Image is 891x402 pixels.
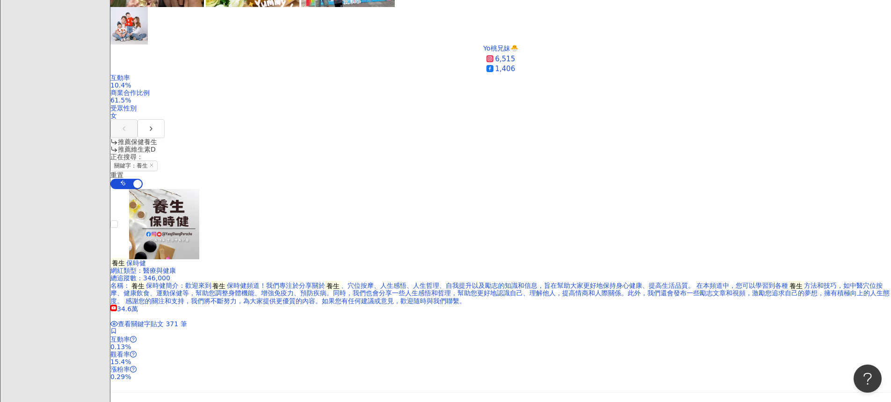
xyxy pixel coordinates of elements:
[130,366,137,373] span: question-circle
[129,189,199,259] img: KOL Avatar
[341,282,788,289] span: 、穴位按摩、人生感悟、人生哲理、自我提升以及勵志的知識和信息，旨在幫助大家更好地保持身心健康、提高生活品質。 在本頻道中，您可以學習到各種
[495,54,515,64] div: 6,515
[110,373,891,380] div: 0.29%
[110,89,891,96] div: 商業合作比例
[110,281,890,305] span: 簡介 ：
[110,358,891,365] div: 15.4%
[110,365,130,373] span: 漲粉率
[227,282,325,289] span: 保時健頻道！我們專注於分享關於
[110,7,891,44] a: KOL Avatar
[110,161,158,171] span: 關鍵字：養生
[130,351,137,358] span: question-circle
[325,281,341,291] mark: 養生
[854,365,882,393] iframe: Help Scout Beacon - Open
[110,282,890,304] span: 方法和技巧，如中醫穴位按摩、健康飲食、運動保健等，幫助您調整身體機能、增強免疫力、預防疾病。同時，我們也會分享一些人生感悟和哲理，幫助您更好地認識自己、理解他人，提高情商和人際關係。此外，我們還...
[483,44,518,52] div: Yo桃兄妹🐣
[110,267,891,274] div: 網紅類型 ：
[110,305,138,313] span: 34.6萬
[110,351,130,358] span: 觀看率
[110,281,166,291] span: 名稱 ：
[130,336,137,343] span: question-circle
[118,146,156,153] span: 推薦維生素D
[495,64,515,74] div: 1,406
[110,104,891,112] div: 受眾性別
[118,320,187,328] span: 查看關鍵字貼文 371 筆
[130,281,146,291] mark: 養生
[110,7,148,44] img: KOL Avatar
[110,112,891,119] div: 女
[126,259,146,267] span: 保時健
[110,343,891,351] div: 0.13%
[110,96,891,104] div: 61.5%
[110,81,891,89] div: 10.4%
[110,171,891,179] div: 重置
[110,258,126,268] mark: 養生
[110,336,130,343] span: 互動率
[211,281,227,291] mark: 養生
[110,320,187,328] a: 查看關鍵字貼文 371 筆
[110,153,143,161] span: 正在搜尋 ：
[788,281,804,291] mark: 養生
[118,138,157,146] span: 推薦保健養生
[110,274,891,282] div: 總追蹤數 ： 346,000
[143,267,176,274] span: 醫療與健康
[146,282,166,289] span: 保時健
[110,74,891,81] div: 互動率
[110,44,891,119] a: Yo桃兄妹🐣6,5151,406互動率10.4%商業合作比例61.5%受眾性別女
[185,282,211,289] span: 歡迎來到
